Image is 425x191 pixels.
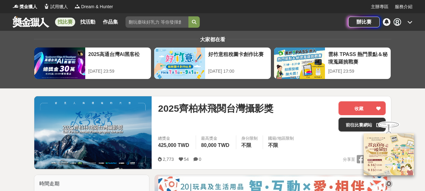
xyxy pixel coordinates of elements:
[78,18,98,26] a: 找活動
[268,143,278,148] span: 不限
[126,16,188,28] input: 翻玩臺味好乳力 等你發揮創意！
[43,3,50,9] img: Logo
[158,143,189,148] span: 425,000 TWD
[394,18,401,26] div: 8
[88,68,148,75] div: [DATE] 23:59
[274,47,391,79] a: 雲林 TPASS 熱門景點＆秘境蒐羅挑戰賽[DATE] 23:59
[199,157,201,162] span: 0
[88,51,148,65] div: 2025高通台灣AI黑客松
[343,155,355,164] span: 分享至
[154,47,271,79] a: 好竹意租稅圖卡創作比賽[DATE] 17:00
[74,3,81,9] img: Logo
[13,3,37,10] a: Logo獎金獵人
[81,3,113,10] span: Dream & Hunter
[34,96,152,169] img: Cover Image
[208,68,268,75] div: [DATE] 17:00
[328,68,388,75] div: [DATE] 23:59
[100,18,120,26] a: 作品集
[201,143,229,148] span: 80,000 TWD
[13,3,19,9] img: Logo
[20,3,37,10] span: 獎金獵人
[201,135,231,142] span: 最高獎金
[184,157,189,162] span: 54
[158,101,273,115] span: 2025齊柏林飛閱台灣攝影獎
[74,3,113,10] a: LogoDream & Hunter
[241,135,258,142] div: 身分限制
[208,51,268,65] div: 好竹意租稅圖卡創作比賽
[268,135,294,142] div: 國籍/地區限制
[55,18,75,26] a: 找比賽
[158,135,191,142] span: 總獎金
[199,37,227,42] span: 大家都在看
[50,3,68,10] span: 試用獵人
[163,157,174,162] span: 2,773
[328,51,388,65] div: 雲林 TPASS 熱門景點＆秘境蒐羅挑戰賽
[34,47,151,79] a: 2025高通台灣AI黑客松[DATE] 23:59
[364,133,414,175] img: 968ab78a-c8e5-4181-8f9d-94c24feca916.png
[348,17,380,27] a: 辦比賽
[338,101,386,115] button: 收藏
[338,118,386,132] a: 前往比賽網站
[371,3,389,10] a: 主辦專區
[43,3,68,10] a: Logo試用獵人
[395,3,412,10] a: 服務介紹
[241,143,251,148] span: 不限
